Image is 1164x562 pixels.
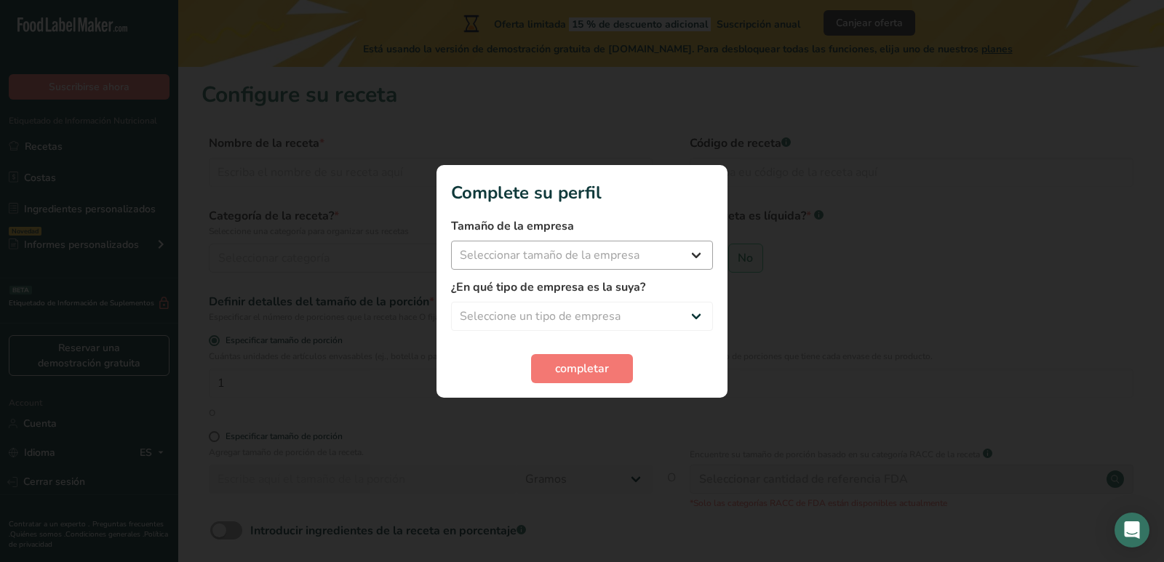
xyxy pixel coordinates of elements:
h1: Complete su perfil [451,180,713,206]
label: ¿En qué tipo de empresa es la suya? [451,278,713,296]
span: completar [555,360,609,377]
div: Open Intercom Messenger [1115,513,1149,547]
label: Tamaño de la empresa [451,217,713,235]
button: completar [531,354,633,383]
